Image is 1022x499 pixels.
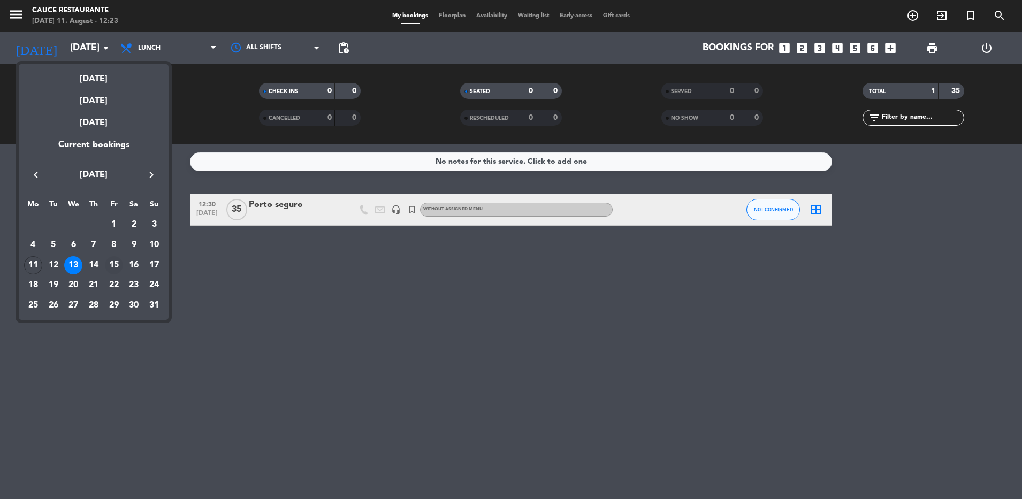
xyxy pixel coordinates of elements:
td: August 18, 2025 [23,275,43,295]
div: 29 [105,296,123,314]
td: August 5, 2025 [43,235,64,255]
td: August 27, 2025 [63,295,83,316]
button: keyboard_arrow_left [26,168,45,182]
div: 11 [24,256,42,274]
div: 25 [24,296,42,314]
td: August 26, 2025 [43,295,64,316]
div: 19 [44,276,63,294]
td: AUG [23,214,104,235]
div: 13 [64,256,82,274]
td: August 12, 2025 [43,255,64,275]
div: 12 [44,256,63,274]
div: 28 [85,296,103,314]
div: 4 [24,236,42,254]
td: August 1, 2025 [104,214,124,235]
td: August 20, 2025 [63,275,83,295]
td: August 19, 2025 [43,275,64,295]
div: Current bookings [19,138,169,160]
div: 3 [145,216,163,234]
div: 8 [105,236,123,254]
button: keyboard_arrow_right [142,168,161,182]
div: [DATE] [19,64,169,86]
td: August 28, 2025 [83,295,104,316]
div: 5 [44,236,63,254]
th: Monday [23,198,43,215]
td: August 24, 2025 [144,275,164,295]
div: 21 [85,276,103,294]
td: August 16, 2025 [124,255,144,275]
td: August 10, 2025 [144,235,164,255]
div: 24 [145,276,163,294]
td: August 11, 2025 [23,255,43,275]
div: 23 [125,276,143,294]
div: 14 [85,256,103,274]
td: August 14, 2025 [83,255,104,275]
i: keyboard_arrow_right [145,168,158,181]
td: August 22, 2025 [104,275,124,295]
th: Sunday [144,198,164,215]
td: August 29, 2025 [104,295,124,316]
td: August 7, 2025 [83,235,104,255]
td: August 2, 2025 [124,214,144,235]
th: Wednesday [63,198,83,215]
div: [DATE] [19,108,169,138]
td: August 8, 2025 [104,235,124,255]
div: 15 [105,256,123,274]
div: 2 [125,216,143,234]
th: Thursday [83,198,104,215]
div: 27 [64,296,82,314]
span: [DATE] [45,168,142,182]
div: 31 [145,296,163,314]
div: 16 [125,256,143,274]
td: August 3, 2025 [144,214,164,235]
td: August 23, 2025 [124,275,144,295]
div: 30 [125,296,143,314]
div: 17 [145,256,163,274]
i: keyboard_arrow_left [29,168,42,181]
td: August 15, 2025 [104,255,124,275]
td: August 13, 2025 [63,255,83,275]
td: August 6, 2025 [63,235,83,255]
div: 20 [64,276,82,294]
div: 6 [64,236,82,254]
td: August 17, 2025 [144,255,164,275]
td: August 30, 2025 [124,295,144,316]
div: 22 [105,276,123,294]
div: 18 [24,276,42,294]
div: 9 [125,236,143,254]
th: Saturday [124,198,144,215]
div: 7 [85,236,103,254]
div: 1 [105,216,123,234]
div: [DATE] [19,86,169,108]
td: August 4, 2025 [23,235,43,255]
td: August 31, 2025 [144,295,164,316]
th: Friday [104,198,124,215]
td: August 21, 2025 [83,275,104,295]
td: August 9, 2025 [124,235,144,255]
div: 10 [145,236,163,254]
td: August 25, 2025 [23,295,43,316]
div: 26 [44,296,63,314]
th: Tuesday [43,198,64,215]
